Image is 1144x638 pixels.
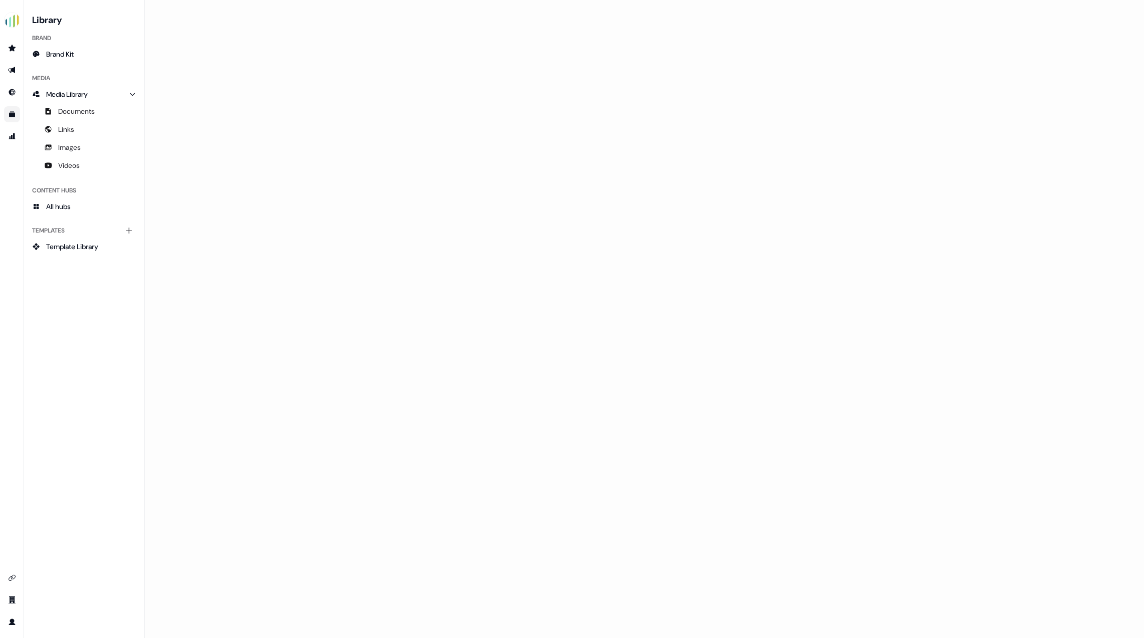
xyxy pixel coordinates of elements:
a: Go to integrations [4,570,20,586]
span: Brand Kit [46,49,74,59]
div: Content Hubs [28,182,140,198]
h3: Library [28,12,140,26]
span: Images [58,142,81,152]
span: Videos [58,160,80,170]
a: Brand Kit [28,46,140,62]
a: Go to Inbound [4,84,20,100]
a: Links [28,121,140,137]
span: Media Library [46,89,88,99]
span: All hubs [46,201,71,211]
a: Go to team [4,592,20,608]
a: Videos [28,157,140,173]
a: Template Library [28,239,140,255]
a: Go to templates [4,106,20,122]
div: Media [28,70,140,86]
a: Go to attribution [4,128,20,144]
a: All hubs [28,198,140,215]
span: Documents [58,106,95,116]
div: Templates [28,223,140,239]
a: Go to prospects [4,40,20,56]
a: Media Library [28,86,140,102]
a: Documents [28,103,140,119]
div: Brand [28,30,140,46]
a: Go to profile [4,614,20,630]
span: Links [58,124,74,134]
a: Images [28,139,140,155]
span: Template Library [46,242,98,252]
a: Go to outbound experience [4,62,20,78]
